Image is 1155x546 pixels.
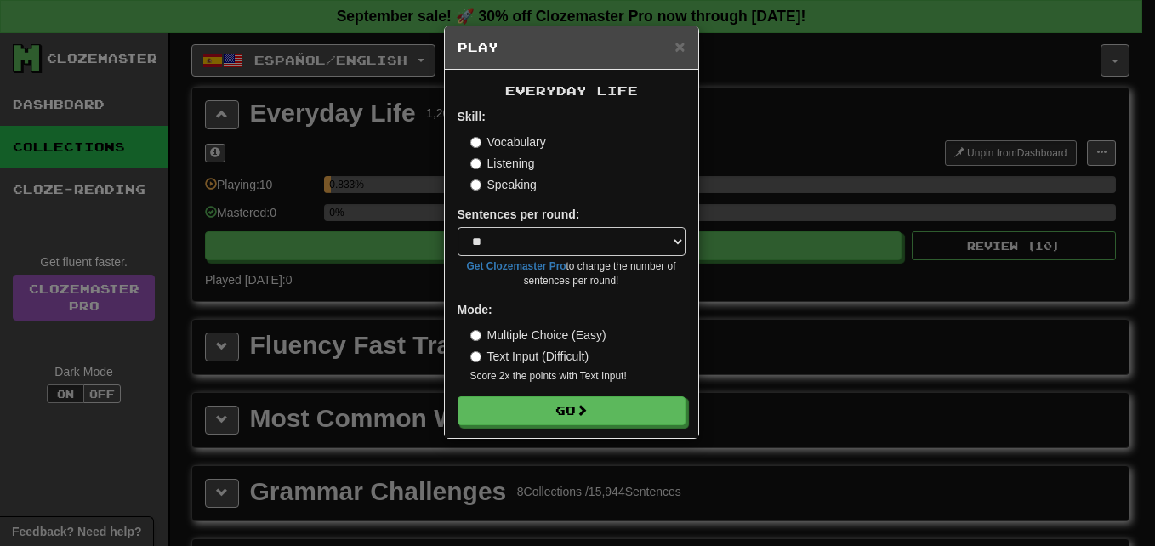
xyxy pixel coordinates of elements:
small: to change the number of sentences per round! [458,259,686,288]
label: Text Input (Difficult) [470,348,589,365]
label: Vocabulary [470,134,546,151]
span: Everyday Life [505,83,638,98]
h5: Play [458,39,686,56]
strong: Skill: [458,110,486,123]
button: Close [674,37,685,55]
small: Score 2x the points with Text Input ! [470,369,686,384]
label: Sentences per round: [458,206,580,223]
input: Multiple Choice (Easy) [470,330,481,341]
label: Speaking [470,176,537,193]
input: Text Input (Difficult) [470,351,481,362]
strong: Mode: [458,303,492,316]
input: Listening [470,158,481,169]
button: Go [458,396,686,425]
input: Vocabulary [470,137,481,148]
a: Get Clozemaster Pro [467,260,566,272]
input: Speaking [470,179,481,191]
span: × [674,37,685,56]
label: Listening [470,155,535,172]
label: Multiple Choice (Easy) [470,327,606,344]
